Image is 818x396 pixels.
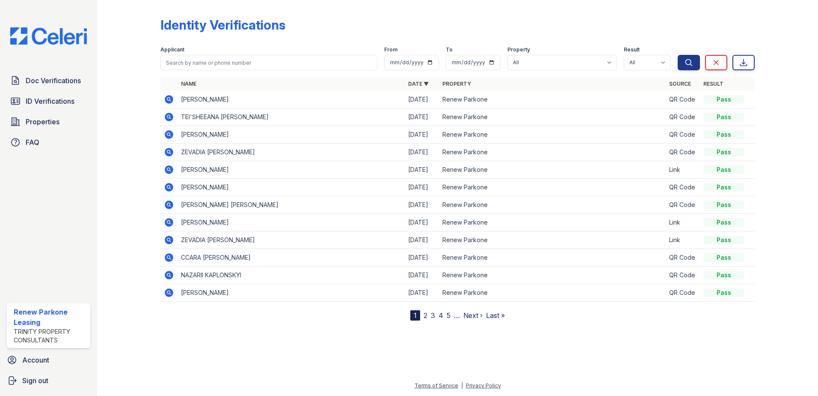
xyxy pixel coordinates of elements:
span: ID Verifications [26,96,74,106]
td: Renew Parkone [439,196,666,214]
a: Next › [463,311,483,320]
div: Trinity Property Consultants [14,327,87,345]
td: [DATE] [405,144,439,161]
div: Pass [703,130,744,139]
div: Pass [703,113,744,121]
td: QR Code [666,179,700,196]
label: Property [507,46,530,53]
span: Properties [26,117,59,127]
span: Account [22,355,49,365]
td: [DATE] [405,126,439,144]
td: Renew Parkone [439,91,666,108]
div: | [461,382,463,389]
a: Properties [7,113,90,130]
a: Last » [486,311,505,320]
td: QR Code [666,284,700,302]
td: Renew Parkone [439,144,666,161]
a: FAQ [7,134,90,151]
a: Account [3,351,94,369]
td: [DATE] [405,91,439,108]
td: QR Code [666,267,700,284]
td: Renew Parkone [439,161,666,179]
td: QR Code [666,91,700,108]
td: [PERSON_NAME] [178,179,405,196]
td: NAZARII KAPLONSKYI [178,267,405,284]
td: [DATE] [405,267,439,284]
td: Renew Parkone [439,126,666,144]
a: ID Verifications [7,93,90,110]
span: Sign out [22,375,48,386]
td: [PERSON_NAME] [178,161,405,179]
a: Date ▼ [408,81,429,87]
div: Identity Verifications [160,17,285,33]
img: CE_Logo_Blue-a8612792a0a2168367f1c8372b55b34899dd931a85d93a1a3d3e32e68fde9ad4.png [3,27,94,45]
div: Pass [703,165,744,174]
td: QR Code [666,196,700,214]
div: Pass [703,253,744,262]
a: Property [442,81,471,87]
div: Pass [703,95,744,104]
td: ZEVADIA [PERSON_NAME] [178,144,405,161]
td: [DATE] [405,214,439,231]
td: [PERSON_NAME] [PERSON_NAME] [178,196,405,214]
div: Pass [703,183,744,192]
td: [DATE] [405,231,439,249]
td: QR Code [666,249,700,267]
div: Renew Parkone Leasing [14,307,87,327]
td: Renew Parkone [439,284,666,302]
span: Doc Verifications [26,75,81,86]
div: Pass [703,201,744,209]
label: Applicant [160,46,184,53]
td: Link [666,214,700,231]
td: CCARA [PERSON_NAME] [178,249,405,267]
td: [DATE] [405,179,439,196]
a: Doc Verifications [7,72,90,89]
div: 1 [410,310,420,321]
td: Link [666,231,700,249]
a: 4 [439,311,443,320]
div: Pass [703,148,744,156]
td: Renew Parkone [439,231,666,249]
a: Result [703,81,723,87]
input: Search by name or phone number [160,55,377,70]
label: To [446,46,453,53]
td: QR Code [666,144,700,161]
td: Renew Parkone [439,249,666,267]
td: QR Code [666,126,700,144]
td: Renew Parkone [439,179,666,196]
td: Renew Parkone [439,108,666,126]
td: [DATE] [405,108,439,126]
label: Result [624,46,640,53]
div: Pass [703,288,744,297]
a: Source [669,81,691,87]
div: Pass [703,218,744,227]
a: Privacy Policy [466,382,501,389]
td: [PERSON_NAME] [178,126,405,144]
a: Name [181,81,196,87]
span: FAQ [26,137,39,147]
td: QR Code [666,108,700,126]
span: … [454,310,460,321]
td: Renew Parkone [439,214,666,231]
td: Renew Parkone [439,267,666,284]
div: Pass [703,271,744,279]
a: Sign out [3,372,94,389]
a: Terms of Service [415,382,458,389]
td: [PERSON_NAME] [178,91,405,108]
a: 3 [431,311,435,320]
a: 2 [424,311,427,320]
td: [DATE] [405,196,439,214]
label: From [384,46,397,53]
td: Link [666,161,700,179]
td: ZEVADIA [PERSON_NAME] [178,231,405,249]
td: [PERSON_NAME] [178,214,405,231]
td: [DATE] [405,161,439,179]
td: TEI'SHEEANA [PERSON_NAME] [178,108,405,126]
div: Pass [703,236,744,244]
td: [DATE] [405,284,439,302]
td: [PERSON_NAME] [178,284,405,302]
a: 5 [447,311,450,320]
td: [DATE] [405,249,439,267]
